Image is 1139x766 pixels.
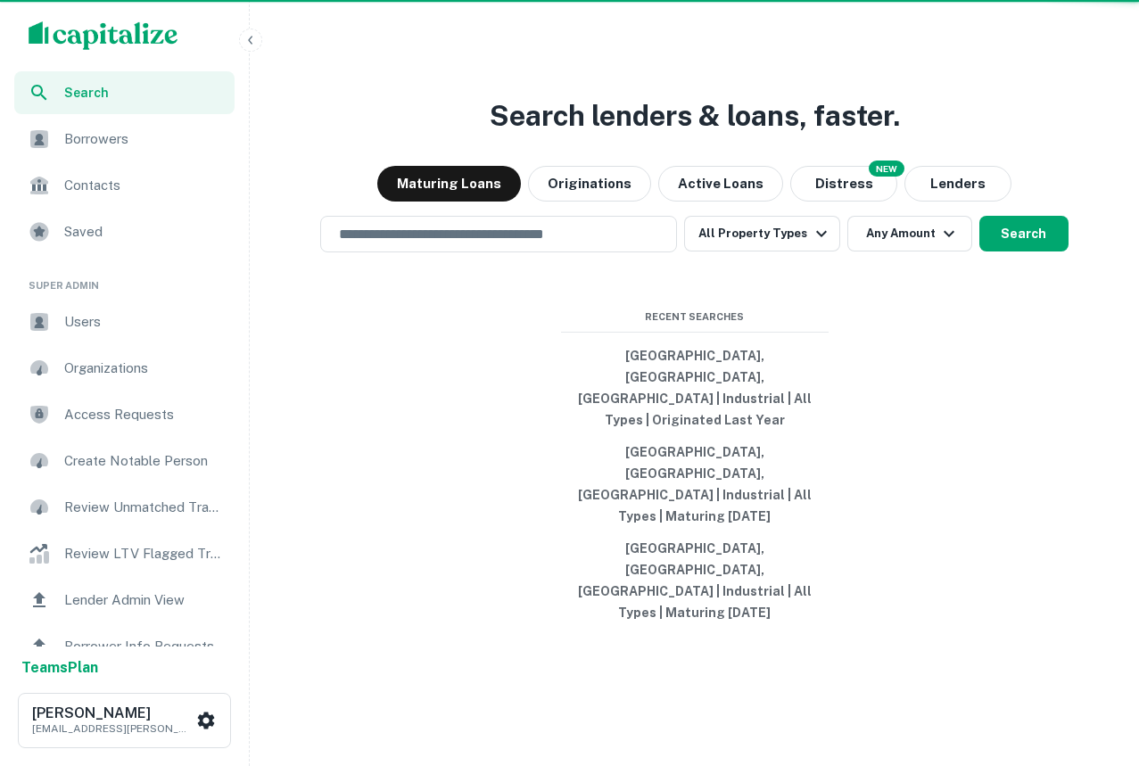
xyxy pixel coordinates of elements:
[14,164,235,207] a: Contacts
[14,393,235,436] a: Access Requests
[14,532,235,575] a: Review LTV Flagged Transactions
[790,166,897,202] button: Search distressed loans with lien and other non-mortgage details.
[14,71,235,114] a: Search
[21,659,98,676] strong: Teams Plan
[658,166,783,202] button: Active Loans
[904,166,1011,202] button: Lenders
[869,161,904,177] div: NEW
[684,216,839,251] button: All Property Types
[64,404,224,425] span: Access Requests
[14,579,235,622] a: Lender Admin View
[64,175,224,196] span: Contacts
[14,210,235,253] a: Saved
[32,706,193,721] h6: [PERSON_NAME]
[29,21,178,50] img: capitalize-logo.png
[64,128,224,150] span: Borrowers
[64,83,224,103] span: Search
[377,166,521,202] button: Maturing Loans
[14,486,235,529] a: Review Unmatched Transactions
[528,166,651,202] button: Originations
[14,625,235,668] a: Borrower Info Requests
[561,532,829,629] button: [GEOGRAPHIC_DATA], [GEOGRAPHIC_DATA], [GEOGRAPHIC_DATA] | Industrial | All Types | Maturing [DATE]
[14,301,235,343] a: Users
[64,311,224,333] span: Users
[32,721,193,737] p: [EMAIL_ADDRESS][PERSON_NAME][DOMAIN_NAME]
[64,221,224,243] span: Saved
[561,340,829,436] button: [GEOGRAPHIC_DATA], [GEOGRAPHIC_DATA], [GEOGRAPHIC_DATA] | Industrial | All Types | Originated Las...
[64,589,224,611] span: Lender Admin View
[14,347,235,390] a: Organizations
[64,636,224,657] span: Borrower Info Requests
[847,216,972,251] button: Any Amount
[14,118,235,161] a: Borrowers
[14,257,235,301] li: Super Admin
[14,440,235,482] a: Create Notable Person
[21,657,98,679] a: TeamsPlan
[18,693,231,748] button: [PERSON_NAME][EMAIL_ADDRESS][PERSON_NAME][DOMAIN_NAME]
[561,436,829,532] button: [GEOGRAPHIC_DATA], [GEOGRAPHIC_DATA], [GEOGRAPHIC_DATA] | Industrial | All Types | Maturing [DATE]
[64,450,224,472] span: Create Notable Person
[64,497,224,518] span: Review Unmatched Transactions
[64,358,224,379] span: Organizations
[561,309,829,325] span: Recent Searches
[1050,623,1139,709] iframe: Chat Widget
[490,95,900,137] h3: Search lenders & loans, faster.
[979,216,1069,251] button: Search
[64,543,224,564] span: Review LTV Flagged Transactions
